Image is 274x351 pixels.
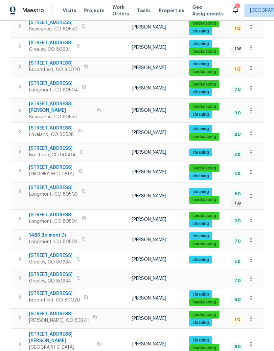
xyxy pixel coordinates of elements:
[232,46,247,52] span: 1 WIP
[190,61,212,67] span: cleaning
[232,26,246,31] span: 1 QC
[132,108,166,113] span: [PERSON_NAME]
[190,112,212,117] span: cleaning
[232,67,246,72] span: 1 QC
[190,173,212,179] span: cleaning
[232,239,251,244] span: 7 Done
[232,317,246,323] span: 1 QC
[190,221,212,226] span: cleaning
[190,41,212,47] span: cleaning
[190,150,212,155] span: cleaning
[29,218,78,225] span: Longmont, CO 80504
[29,239,78,245] span: Longmont, CO 80503
[132,257,166,262] span: [PERSON_NAME]
[232,191,251,197] span: 8 Done
[29,212,78,218] span: [STREET_ADDRESS]
[232,278,251,283] span: 7 Done
[190,69,219,75] span: landscaping
[190,320,212,325] span: cleaning
[232,152,251,158] span: 5 Done
[29,317,89,324] span: [PERSON_NAME], CO 80241
[132,130,166,135] span: [PERSON_NAME]
[29,278,73,284] span: Greeley, CO 80634
[190,104,219,109] span: landscaping
[29,40,73,46] span: [STREET_ADDRESS]
[29,311,89,317] span: [STREET_ADDRESS]
[29,26,78,32] span: Severance, CO 80550
[190,89,212,95] span: cleaning
[84,7,104,14] span: Projects
[29,46,73,53] span: Greeley, CO 80634
[29,60,80,67] span: [STREET_ADDRESS]
[232,259,251,264] span: 5 Done
[190,233,212,239] span: cleaning
[132,170,166,174] span: [PERSON_NAME]
[29,152,76,158] span: Firestone, CO 80504
[190,312,219,318] span: landscaping
[232,87,251,92] span: 7 Done
[63,7,76,14] span: Visits
[132,194,166,198] span: [PERSON_NAME]
[190,213,219,219] span: landscaping
[29,19,78,26] span: [STREET_ADDRESS]
[29,125,74,131] span: [STREET_ADDRESS]
[232,201,260,206] span: 1 Accepted
[29,232,78,239] span: 1460 Belmont Dr
[190,21,219,26] span: landscaping
[29,145,76,152] span: [STREET_ADDRESS]
[112,4,129,17] span: Work Orders
[29,114,93,120] span: Severance, CO 80550
[29,185,78,191] span: [STREET_ADDRESS]
[132,342,166,346] span: [PERSON_NAME]
[29,131,74,138] span: Loveland, CO 80538
[29,297,80,303] span: Broomfield, CO 80020
[190,197,219,203] span: landscaping
[190,134,219,140] span: landscaping
[190,257,212,263] span: cleaning
[132,66,166,70] span: [PERSON_NAME]
[29,331,93,344] span: [STREET_ADDRESS][PERSON_NAME]
[22,7,44,14] span: Maestro
[132,296,166,301] span: [PERSON_NAME]
[132,25,166,29] span: [PERSON_NAME]
[29,67,80,73] span: Broomfield, CO 80020
[132,316,166,321] span: [PERSON_NAME]
[29,171,74,177] span: [GEOGRAPHIC_DATA]
[132,45,166,50] span: [PERSON_NAME]
[132,86,166,90] span: [PERSON_NAME]
[190,29,212,34] span: cleaning
[235,4,240,10] div: 2
[190,241,219,247] span: landscaping
[190,49,219,54] span: landscaping
[190,82,219,87] span: landscaping
[132,217,166,222] span: [PERSON_NAME]
[132,238,166,242] span: [PERSON_NAME]
[192,4,224,17] span: Geo Assignments
[190,166,219,171] span: landscaping
[190,338,212,343] span: cleaning
[159,7,184,14] span: Properties
[29,271,73,278] span: [STREET_ADDRESS]
[137,8,151,13] span: Tasks
[232,132,251,137] span: 2 Done
[29,290,80,297] span: [STREET_ADDRESS]
[29,80,78,87] span: [STREET_ADDRESS]
[190,292,212,297] span: cleaning
[190,345,219,351] span: landscaping
[190,126,212,132] span: cleaning
[29,252,73,259] span: [STREET_ADDRESS]
[232,110,251,116] span: 3 Done
[232,297,251,302] span: 6 Done
[29,191,78,198] span: Longmont, CO 80503
[232,171,251,177] span: 5 Done
[29,259,73,265] span: Greeley, CO 80634
[29,164,74,171] span: [STREET_ADDRESS]
[190,189,212,195] span: cleaning
[29,101,93,114] span: [STREET_ADDRESS][PERSON_NAME]
[232,218,251,224] span: 2 Done
[190,300,219,305] span: landscaping
[29,87,78,93] span: Longmont, CO 80504
[132,276,166,281] span: [PERSON_NAME]
[132,150,166,155] span: [PERSON_NAME]
[232,344,251,350] span: 6 Done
